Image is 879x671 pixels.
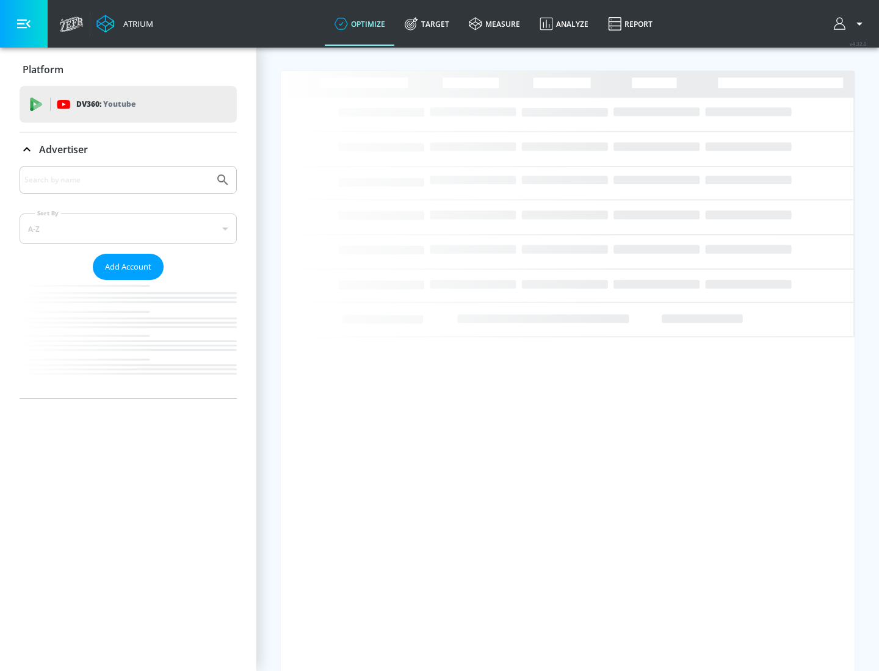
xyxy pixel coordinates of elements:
[20,166,237,398] div: Advertiser
[23,63,63,76] p: Platform
[105,260,151,274] span: Add Account
[598,2,662,46] a: Report
[96,15,153,33] a: Atrium
[395,2,459,46] a: Target
[459,2,530,46] a: measure
[39,143,88,156] p: Advertiser
[530,2,598,46] a: Analyze
[118,18,153,29] div: Atrium
[20,132,237,167] div: Advertiser
[20,86,237,123] div: DV360: Youtube
[20,52,237,87] div: Platform
[103,98,136,110] p: Youtube
[76,98,136,111] p: DV360:
[850,40,867,47] span: v 4.32.0
[20,213,237,244] div: A-Z
[325,2,395,46] a: optimize
[20,280,237,398] nav: list of Advertiser
[24,172,209,188] input: Search by name
[35,209,61,217] label: Sort By
[93,254,164,280] button: Add Account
